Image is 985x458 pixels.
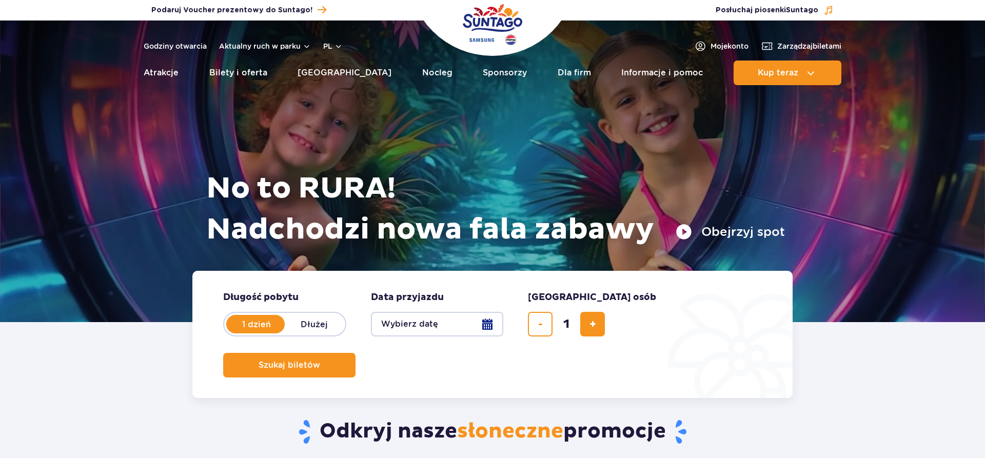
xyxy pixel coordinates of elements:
[227,313,286,335] label: 1 dzień
[259,361,320,370] span: Szukaj biletów
[580,312,605,336] button: dodaj bilet
[192,419,793,445] h2: Odkryj nasze promocje
[483,61,527,85] a: Sponsorzy
[734,61,841,85] button: Kup teraz
[758,68,798,77] span: Kup teraz
[621,61,703,85] a: Informacje i pomoc
[323,41,343,51] button: pl
[285,313,343,335] label: Dłużej
[716,5,818,15] span: Posłuchaj piosenki
[676,224,785,240] button: Obejrzyj spot
[694,40,748,52] a: Mojekonto
[371,312,503,336] button: Wybierz datę
[223,353,356,377] button: Szukaj biletów
[558,61,591,85] a: Dla firm
[528,312,553,336] button: usuń bilet
[219,42,311,50] button: Aktualny ruch w parku
[554,312,579,336] input: liczba biletów
[528,291,656,304] span: [GEOGRAPHIC_DATA] osób
[711,41,748,51] span: Moje konto
[151,3,326,17] a: Podaruj Voucher prezentowy do Suntago!
[192,271,793,398] form: Planowanie wizyty w Park of Poland
[144,41,207,51] a: Godziny otwarcia
[457,419,563,444] span: słoneczne
[223,291,299,304] span: Długość pobytu
[786,7,818,14] span: Suntago
[144,61,179,85] a: Atrakcje
[777,41,841,51] span: Zarządzaj biletami
[209,61,267,85] a: Bilety i oferta
[151,5,312,15] span: Podaruj Voucher prezentowy do Suntago!
[716,5,834,15] button: Posłuchaj piosenkiSuntago
[298,61,391,85] a: [GEOGRAPHIC_DATA]
[422,61,452,85] a: Nocleg
[761,40,841,52] a: Zarządzajbiletami
[206,168,785,250] h1: No to RURA! Nadchodzi nowa fala zabawy
[371,291,444,304] span: Data przyjazdu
